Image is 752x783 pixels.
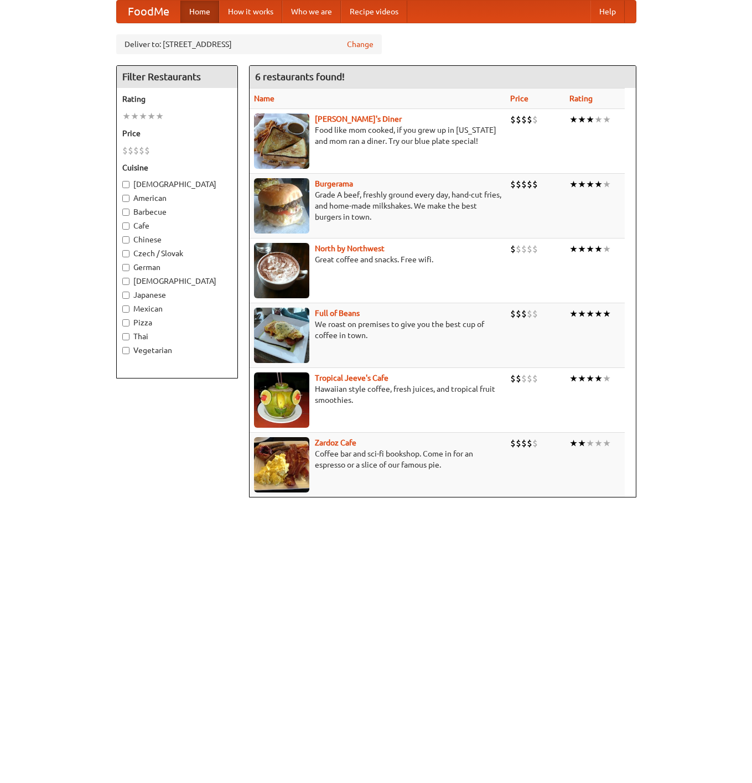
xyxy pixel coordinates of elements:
[603,178,611,190] li: ★
[254,308,309,363] img: beans.jpg
[594,243,603,255] li: ★
[131,110,139,122] li: ★
[590,1,625,23] a: Help
[516,178,521,190] li: $
[122,222,129,230] input: Cafe
[139,144,144,157] li: $
[122,181,129,188] input: [DEMOGRAPHIC_DATA]
[532,308,538,320] li: $
[315,179,353,188] a: Burgerama
[521,243,527,255] li: $
[128,144,133,157] li: $
[532,243,538,255] li: $
[254,383,501,406] p: Hawaiian style coffee, fresh juices, and tropical fruit smoothies.
[569,178,578,190] li: ★
[122,250,129,257] input: Czech / Slovak
[122,331,232,342] label: Thai
[603,113,611,126] li: ★
[594,113,603,126] li: ★
[122,236,129,243] input: Chinese
[315,244,385,253] a: North by Northwest
[122,292,129,299] input: Japanese
[510,437,516,449] li: $
[569,308,578,320] li: ★
[155,110,164,122] li: ★
[254,125,501,147] p: Food like mom cooked, if you grew up in [US_STATE] and mom ran a diner. Try our blue plate special!
[527,372,532,385] li: $
[532,113,538,126] li: $
[578,243,586,255] li: ★
[527,308,532,320] li: $
[255,71,345,82] ng-pluralize: 6 restaurants found!
[594,308,603,320] li: ★
[122,209,129,216] input: Barbecue
[594,437,603,449] li: ★
[254,372,309,428] img: jeeves.jpg
[122,317,232,328] label: Pizza
[122,248,232,259] label: Czech / Slovak
[510,113,516,126] li: $
[122,94,232,105] h5: Rating
[122,193,232,204] label: American
[117,1,180,23] a: FoodMe
[219,1,282,23] a: How it works
[347,39,374,50] a: Change
[122,333,129,340] input: Thai
[144,144,150,157] li: $
[521,113,527,126] li: $
[569,372,578,385] li: ★
[603,372,611,385] li: ★
[594,178,603,190] li: ★
[527,113,532,126] li: $
[122,319,129,326] input: Pizza
[122,144,128,157] li: $
[521,178,527,190] li: $
[147,110,155,122] li: ★
[254,319,501,341] p: We roast on premises to give you the best cup of coffee in town.
[594,372,603,385] li: ★
[532,178,538,190] li: $
[122,162,232,173] h5: Cuisine
[122,264,129,271] input: German
[122,345,232,356] label: Vegetarian
[180,1,219,23] a: Home
[122,220,232,231] label: Cafe
[586,372,594,385] li: ★
[521,437,527,449] li: $
[578,372,586,385] li: ★
[122,289,232,300] label: Japanese
[122,347,129,354] input: Vegetarian
[315,115,402,123] b: [PERSON_NAME]'s Diner
[133,144,139,157] li: $
[122,110,131,122] li: ★
[122,305,129,313] input: Mexican
[578,178,586,190] li: ★
[315,309,360,318] a: Full of Beans
[122,262,232,273] label: German
[122,303,232,314] label: Mexican
[122,206,232,217] label: Barbecue
[578,113,586,126] li: ★
[521,372,527,385] li: $
[254,178,309,234] img: burgerama.jpg
[586,243,594,255] li: ★
[139,110,147,122] li: ★
[122,278,129,285] input: [DEMOGRAPHIC_DATA]
[315,438,356,447] b: Zardoz Cafe
[603,243,611,255] li: ★
[521,308,527,320] li: $
[510,372,516,385] li: $
[254,437,309,492] img: zardoz.jpg
[341,1,407,23] a: Recipe videos
[315,374,388,382] a: Tropical Jeeve's Cafe
[254,113,309,169] img: sallys.jpg
[282,1,341,23] a: Who we are
[569,94,593,103] a: Rating
[586,308,594,320] li: ★
[254,254,501,265] p: Great coffee and snacks. Free wifi.
[527,243,532,255] li: $
[122,128,232,139] h5: Price
[532,437,538,449] li: $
